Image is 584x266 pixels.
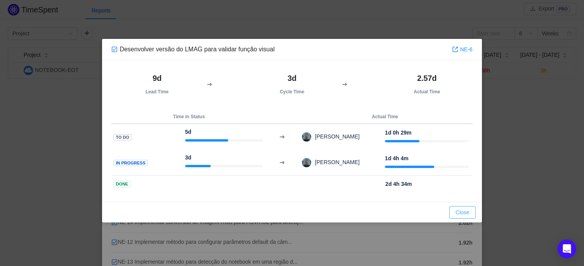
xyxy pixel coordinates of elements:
[449,206,476,219] button: Close
[302,132,311,142] img: 16
[298,110,473,124] th: Actual Time
[152,74,161,82] strong: 9d
[113,160,147,166] span: In Progress
[385,155,409,161] strong: 1d 4h 4m
[246,70,338,98] th: Cycle Time
[385,129,411,136] strong: 1d 0h 29m
[113,134,132,141] span: To Do
[311,133,360,140] span: [PERSON_NAME]
[185,129,191,135] strong: 5d
[302,158,311,167] img: 16
[111,110,266,124] th: Time in Status
[558,240,576,258] div: Open Intercom Messenger
[111,46,118,52] img: 10318
[385,181,412,187] strong: 2d 4h 34m
[381,70,473,98] th: Actual Time
[311,159,360,165] span: [PERSON_NAME]
[452,45,473,54] a: NE-6
[111,45,274,54] div: Desenvolver versão do LMAG para validar função visual
[113,181,130,187] span: Done
[288,74,296,82] strong: 3d
[111,70,203,98] th: Lead Time
[185,154,191,161] strong: 3d
[417,74,437,82] strong: 2.57d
